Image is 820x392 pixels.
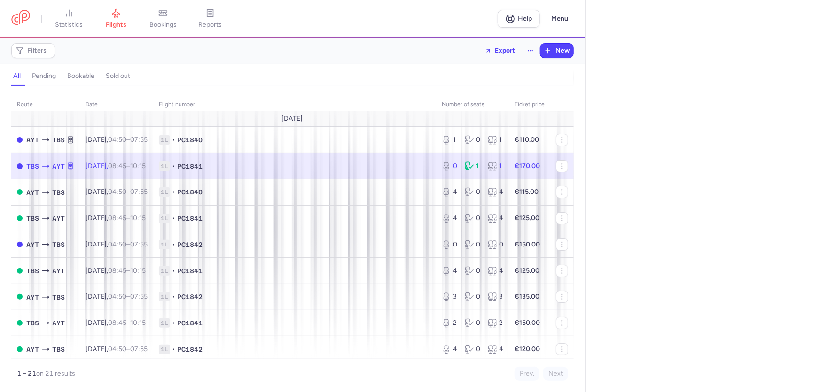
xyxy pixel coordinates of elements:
strong: 1 – 21 [17,369,36,377]
div: 0 [465,135,480,145]
span: PC1841 [177,161,203,171]
span: TBS [26,161,39,171]
a: flights [93,8,140,29]
span: TBS [52,344,65,354]
div: 4 [442,187,457,197]
span: AYT [52,318,65,328]
span: • [172,266,175,276]
time: 04:50 [108,136,126,144]
div: 4 [442,345,457,354]
span: [DATE], [86,319,146,327]
button: New [540,44,573,58]
div: 4 [488,266,503,276]
span: – [108,136,148,144]
span: – [108,214,146,222]
div: 4 [442,214,457,223]
time: 10:15 [130,214,146,222]
div: 0 [465,318,480,328]
button: Menu [546,10,574,28]
span: [DATE], [86,136,148,144]
div: 1 [465,161,480,171]
span: on 21 results [36,369,75,377]
div: 1 [442,135,457,145]
a: CitizenPlane red outlined logo [11,10,30,27]
span: [DATE] [282,115,303,123]
span: 1L [159,345,170,354]
div: 0 [465,240,480,249]
span: AYT [26,239,39,250]
h4: all [13,72,21,80]
th: Flight number [153,98,436,112]
a: statistics [46,8,93,29]
span: Help [518,15,532,22]
span: AYT [26,187,39,198]
span: PC1841 [177,318,203,328]
time: 08:45 [108,162,126,170]
strong: €150.00 [515,240,540,248]
span: TBS [26,266,39,276]
th: number of seats [436,98,509,112]
span: – [108,292,148,300]
span: AYT [26,344,39,354]
time: 07:55 [130,136,148,144]
span: TBS [52,135,65,145]
th: Ticket price [509,98,550,112]
div: 3 [442,292,457,301]
time: 08:45 [108,214,126,222]
span: TBS [52,187,65,198]
span: PC1842 [177,345,203,354]
span: • [172,240,175,249]
strong: €115.00 [515,188,539,196]
span: PC1840 [177,187,203,197]
time: 07:55 [130,240,148,248]
span: AYT [52,213,65,223]
span: [DATE], [86,267,146,275]
div: 1 [488,161,503,171]
span: • [172,187,175,197]
div: 4 [488,214,503,223]
h4: bookable [67,72,94,80]
div: 0 [488,240,503,249]
div: 0 [465,187,480,197]
span: • [172,345,175,354]
span: [DATE], [86,345,148,353]
time: 04:50 [108,345,126,353]
div: 0 [465,266,480,276]
span: [DATE], [86,162,146,170]
span: TBS [52,292,65,302]
time: 10:15 [130,319,146,327]
div: 0 [442,161,457,171]
span: reports [198,21,222,29]
span: statistics [55,21,83,29]
strong: €125.00 [515,267,539,275]
span: New [555,47,570,54]
button: Export [479,43,521,58]
h4: sold out [106,72,130,80]
span: TBS [52,239,65,250]
span: PC1842 [177,240,203,249]
th: route [11,98,80,112]
span: AYT [26,292,39,302]
div: 4 [488,345,503,354]
span: [DATE], [86,240,148,248]
div: 0 [465,292,480,301]
time: 07:55 [130,292,148,300]
time: 10:15 [130,162,146,170]
h4: pending [32,72,56,80]
strong: €170.00 [515,162,540,170]
div: 4 [442,266,457,276]
div: 1 [488,135,503,145]
span: 1L [159,214,170,223]
span: Filters [27,47,47,54]
th: date [80,98,153,112]
span: – [108,240,148,248]
a: Help [498,10,540,28]
span: – [108,345,148,353]
div: 2 [488,318,503,328]
span: PC1840 [177,135,203,145]
span: TBS [26,318,39,328]
span: Export [495,47,515,54]
button: Next [543,367,568,381]
time: 07:55 [130,188,148,196]
span: – [108,319,146,327]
